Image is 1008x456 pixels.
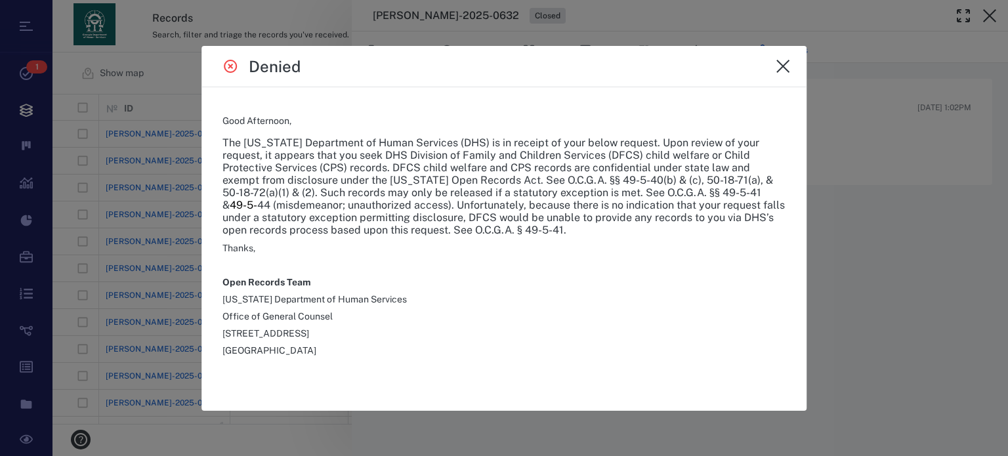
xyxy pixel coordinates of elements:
[230,199,257,211] span: 49-5-
[222,243,786,253] p: Thanks,
[770,53,796,79] button: close
[222,136,785,236] span: The [US_STATE] Department of Human Services (DHS) is in receipt of your below request. Upon revie...
[249,56,301,76] h4: Denied
[222,115,786,236] p: Good Afternoon,
[30,9,56,21] span: Help
[222,294,786,304] p: [US_STATE] Department of Human Services
[222,277,311,287] strong: Open Records Team
[222,328,786,339] p: [STREET_ADDRESS]
[222,345,786,356] p: [GEOGRAPHIC_DATA]
[222,311,786,321] p: Office of General Counsel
